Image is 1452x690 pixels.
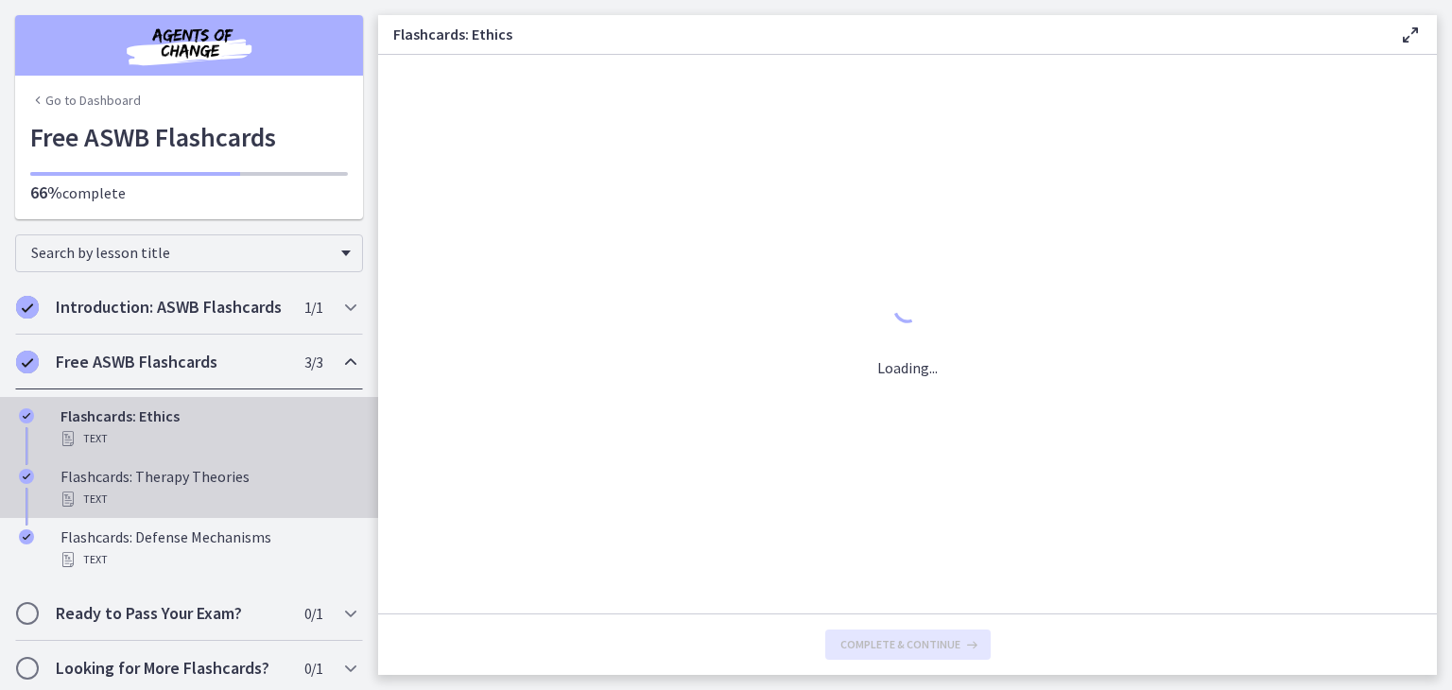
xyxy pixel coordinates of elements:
div: Flashcards: Defense Mechanisms [60,526,355,571]
span: 66% [30,181,62,203]
div: Text [60,427,355,450]
a: Go to Dashboard [30,91,141,110]
h2: Introduction: ASWB Flashcards [56,296,286,319]
div: 1 [877,290,938,334]
h1: Free ASWB Flashcards [30,117,348,157]
i: Completed [19,529,34,544]
span: 0 / 1 [304,657,322,680]
img: Agents of Change [76,23,302,68]
div: Text [60,488,355,510]
div: Text [60,548,355,571]
p: Loading... [877,356,938,379]
i: Completed [16,351,39,373]
div: Flashcards: Therapy Theories [60,465,355,510]
span: Search by lesson title [31,243,332,262]
span: Complete & continue [840,637,960,652]
h3: Flashcards: Ethics [393,23,1369,45]
span: 3 / 3 [304,351,322,373]
h2: Ready to Pass Your Exam? [56,602,286,625]
i: Completed [19,469,34,484]
span: 0 / 1 [304,602,322,625]
h2: Looking for More Flashcards? [56,657,286,680]
button: Complete & continue [825,630,991,660]
i: Completed [19,408,34,423]
p: complete [30,181,348,204]
div: Search by lesson title [15,234,363,272]
div: Flashcards: Ethics [60,405,355,450]
span: 1 / 1 [304,296,322,319]
i: Completed [16,296,39,319]
h2: Free ASWB Flashcards [56,351,286,373]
